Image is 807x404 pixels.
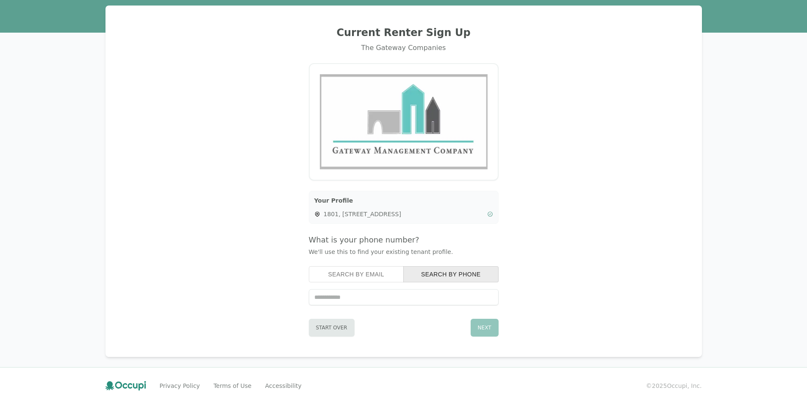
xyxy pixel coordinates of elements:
h2: Current Renter Sign Up [116,26,692,39]
img: Gateway Management [320,74,488,170]
h3: Your Profile [314,196,493,205]
p: We'll use this to find your existing tenant profile. [309,248,499,256]
button: Start Over [309,319,355,337]
div: The Gateway Companies [116,43,692,53]
button: search by email [309,266,404,282]
a: Terms of Use [214,382,252,390]
small: © 2025 Occupi, Inc. [646,382,702,390]
a: Accessibility [265,382,302,390]
button: search by phone [403,266,499,282]
h4: What is your phone number? [309,234,499,246]
div: Search type [309,266,499,282]
span: 1801, [STREET_ADDRESS] [324,210,484,218]
a: Privacy Policy [160,382,200,390]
